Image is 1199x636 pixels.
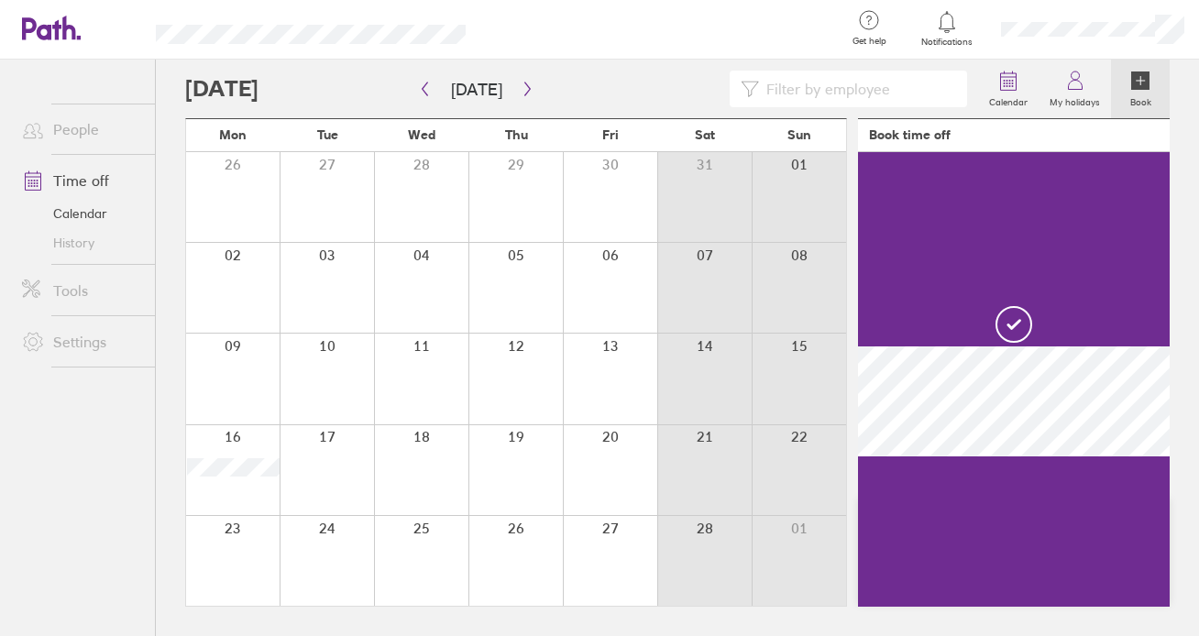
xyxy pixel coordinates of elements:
[695,127,715,142] span: Sat
[7,111,155,148] a: People
[7,323,155,360] a: Settings
[602,127,619,142] span: Fri
[869,127,951,142] div: Book time off
[1119,92,1162,108] label: Book
[918,37,977,48] span: Notifications
[918,9,977,48] a: Notifications
[219,127,247,142] span: Mon
[1039,60,1111,118] a: My holidays
[840,36,899,47] span: Get help
[978,92,1039,108] label: Calendar
[1039,92,1111,108] label: My holidays
[7,228,155,258] a: History
[787,127,811,142] span: Sun
[759,71,957,106] input: Filter by employee
[408,127,435,142] span: Wed
[7,162,155,199] a: Time off
[7,272,155,309] a: Tools
[505,127,528,142] span: Thu
[436,74,517,104] button: [DATE]
[317,127,338,142] span: Tue
[978,60,1039,118] a: Calendar
[1111,60,1170,118] a: Book
[7,199,155,228] a: Calendar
